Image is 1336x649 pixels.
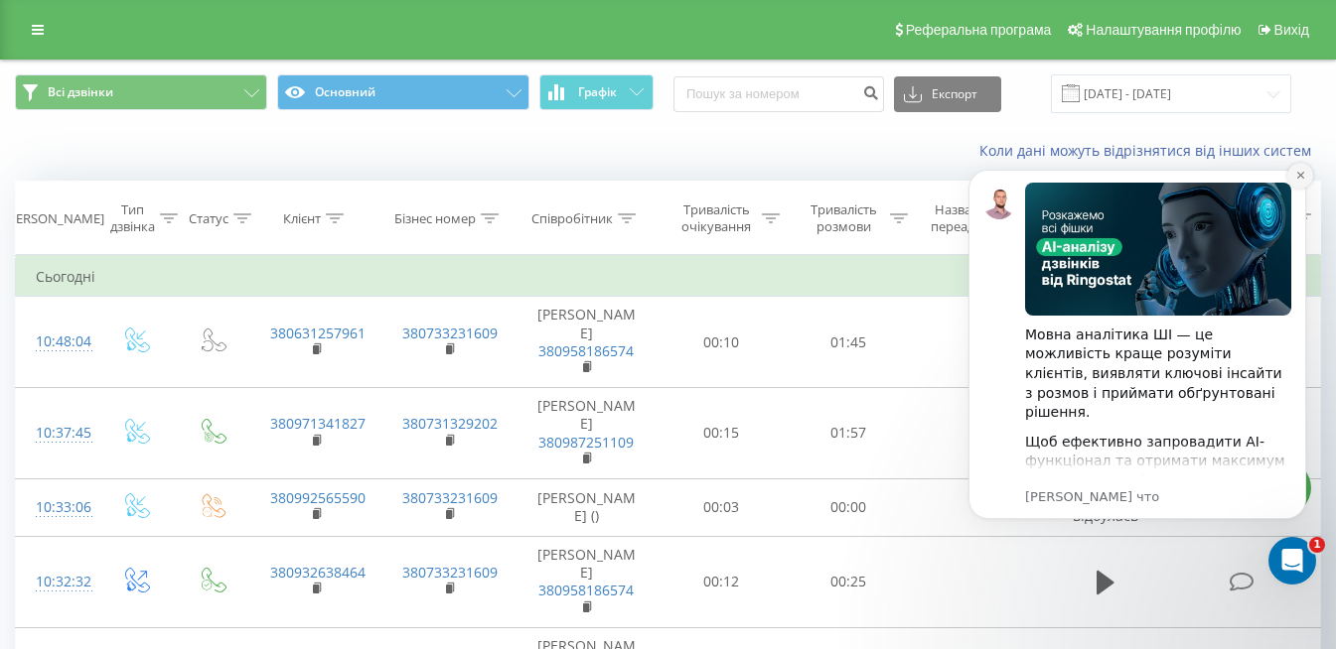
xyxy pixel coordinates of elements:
td: [PERSON_NAME] [515,388,658,479]
div: 10:37:45 [36,414,77,453]
div: [PERSON_NAME] [4,210,104,227]
span: Графік [578,85,617,99]
span: Реферальна програма [906,22,1052,38]
td: 00:12 [658,537,785,628]
div: Клієнт [283,210,321,227]
a: 380733231609 [402,488,498,507]
a: 380631257961 [270,324,366,342]
td: 01:45 [785,297,912,388]
span: Вихід [1274,22,1309,38]
button: Графік [539,74,654,110]
a: 380971341827 [270,414,366,433]
span: Налаштування профілю [1086,22,1241,38]
div: Тривалість розмови [803,201,884,235]
div: Співробітник [531,210,613,227]
div: Статус [189,210,228,227]
span: 1 [1309,537,1325,553]
td: 00:03 [658,478,785,536]
div: 10:33:06 [36,488,77,527]
div: Назва схеми переадресації [931,201,1017,235]
td: [PERSON_NAME] () [515,478,658,536]
button: Основний [277,74,529,110]
div: 10:32:32 [36,563,77,601]
a: 380731329202 [402,414,498,433]
div: Бізнес номер [394,210,476,227]
td: 00:10 [658,297,785,388]
td: 00:00 [785,478,912,536]
td: 01:57 [785,388,912,479]
a: 380958186574 [538,581,634,599]
td: [PERSON_NAME] [515,537,658,628]
td: 00:25 [785,537,912,628]
td: 00:15 [658,388,785,479]
input: Пошук за номером [673,76,884,112]
button: Всі дзвінки [15,74,267,110]
a: 380733231609 [402,324,498,342]
td: Сьогодні [16,257,1321,297]
a: 380987251109 [538,433,634,452]
a: 380733231609 [402,563,498,582]
div: Тип дзвінка [110,201,155,235]
a: 380958186574 [538,341,634,360]
iframe: Intercom live chat [1268,537,1316,584]
span: Всі дзвінки [48,84,113,100]
td: [PERSON_NAME] [515,297,658,388]
iframe: Intercom notifications сообщение [939,140,1336,595]
div: 10:48:04 [36,323,77,361]
button: Експорт [894,76,1001,112]
a: 380932638464 [270,563,366,582]
a: 380992565590 [270,488,366,507]
div: Тривалість очікування [675,201,757,235]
